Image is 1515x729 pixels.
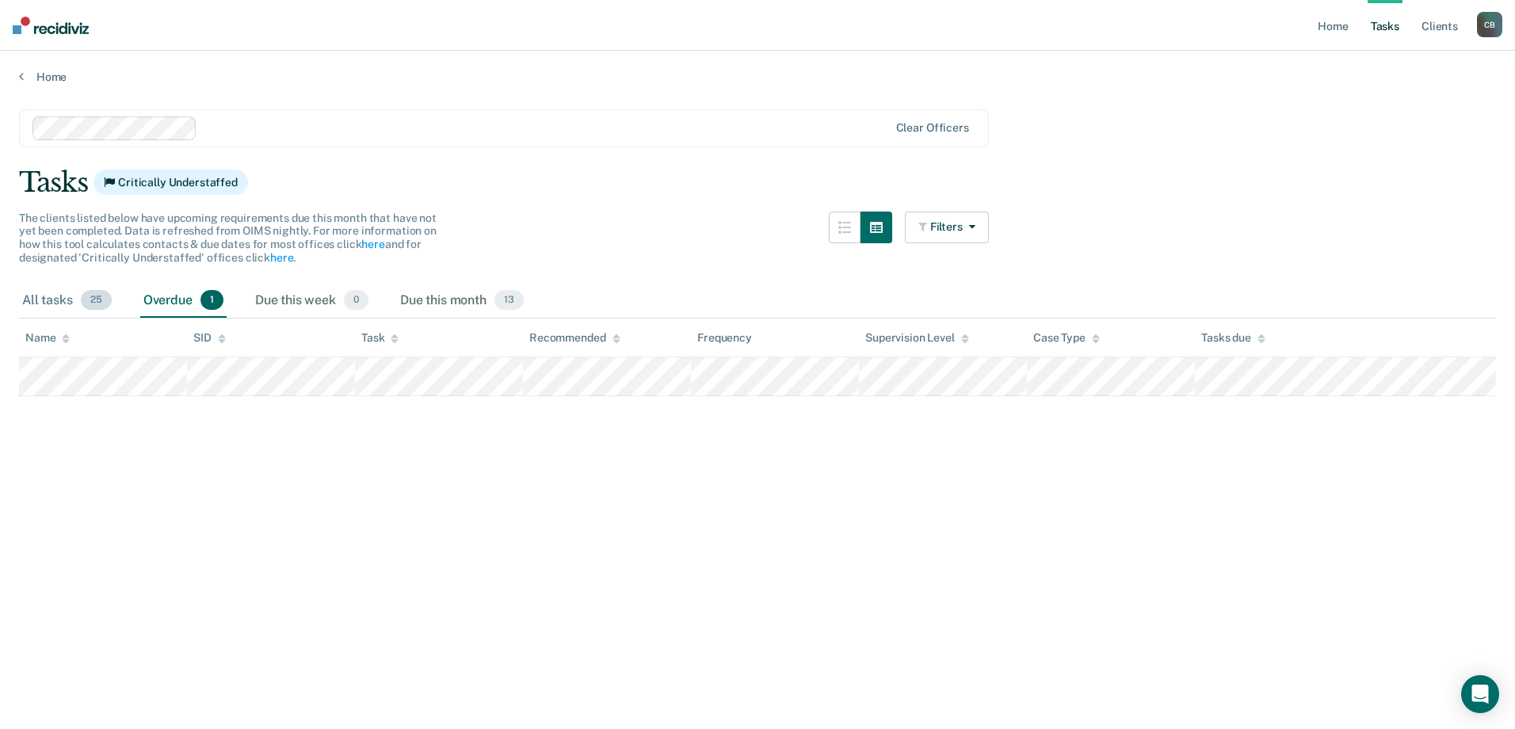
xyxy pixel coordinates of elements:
a: Home [19,70,1496,84]
div: Due this week0 [252,284,372,319]
a: here [361,238,384,250]
div: All tasks25 [19,284,115,319]
div: Supervision Level [865,331,969,345]
span: 13 [494,290,524,311]
span: 1 [200,290,223,311]
div: Due this month13 [397,284,527,319]
div: Tasks due [1201,331,1265,345]
div: Task [361,331,399,345]
span: Critically Understaffed [93,170,248,195]
div: Overdue1 [140,284,227,319]
div: Recommended [529,331,620,345]
div: C B [1477,12,1502,37]
img: Recidiviz [13,17,89,34]
span: 0 [344,290,368,311]
div: Clear officers [896,121,969,135]
div: Case Type [1033,331,1100,345]
button: Filters [905,212,989,243]
span: 25 [81,290,112,311]
div: Frequency [697,331,752,345]
button: CB [1477,12,1502,37]
div: Name [25,331,70,345]
span: The clients listed below have upcoming requirements due this month that have not yet been complet... [19,212,437,264]
div: Tasks [19,166,1496,199]
div: Open Intercom Messenger [1461,675,1499,713]
div: SID [193,331,226,345]
a: here [270,251,293,264]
